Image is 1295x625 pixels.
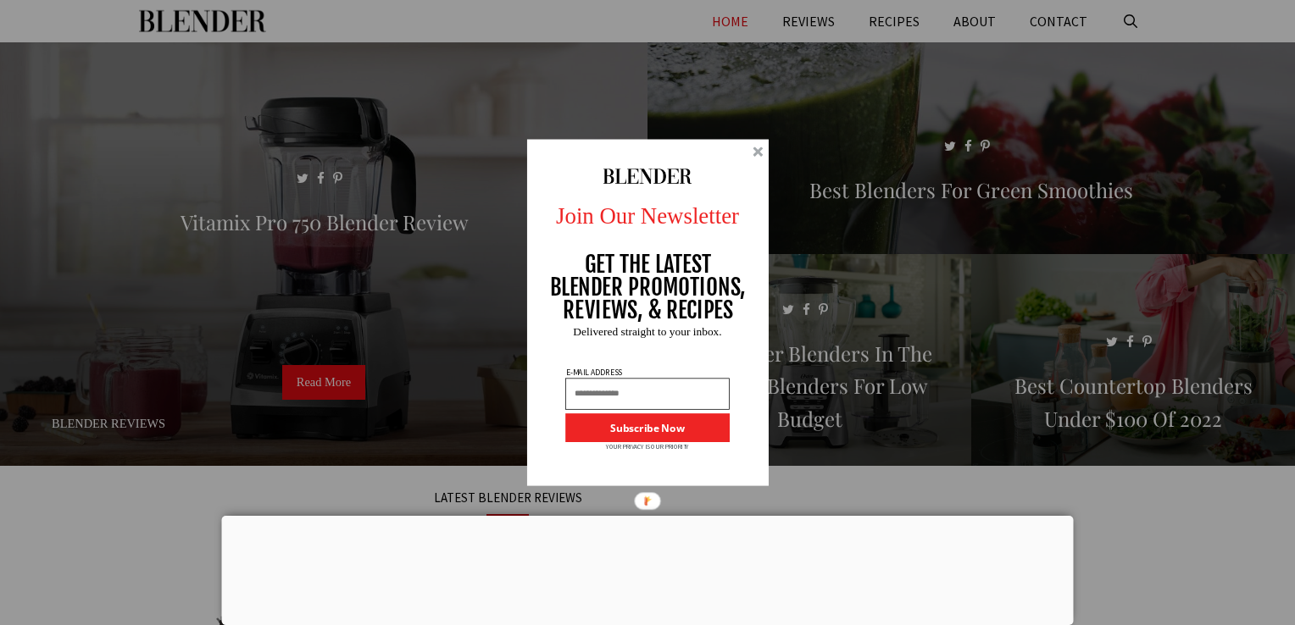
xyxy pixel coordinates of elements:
iframe: Advertisement [222,516,1074,621]
p: YOUR PRIVACY IS OUR PRIORITY [606,442,689,451]
p: E-MAIL ADDRESS [564,368,624,377]
p: GET THE LATEST BLENDER PROMOTIONS, REVIEWS, & RECIPES [549,253,747,321]
p: Join Our Newsletter [515,199,781,233]
button: Subscribe Now [565,413,730,442]
p: Delivered straight to your inbox. [515,326,781,337]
